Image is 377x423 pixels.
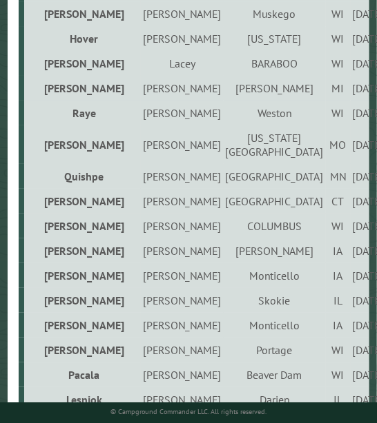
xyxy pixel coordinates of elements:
td: [PERSON_NAME] [24,313,141,338]
td: IL [326,288,351,313]
td: [PERSON_NAME] [141,387,223,412]
td: [PERSON_NAME] [224,238,326,263]
td: [PERSON_NAME] [141,313,223,338]
td: [PERSON_NAME] [141,263,223,288]
td: [PERSON_NAME] [24,76,141,101]
small: © Campground Commander LLC. All rights reserved. [110,408,267,417]
td: [GEOGRAPHIC_DATA] [224,189,326,214]
td: [PERSON_NAME] [141,338,223,362]
td: WI [326,338,351,362]
td: Lesniok [24,387,141,412]
td: Weston [224,101,326,125]
td: WI [326,362,351,387]
td: COLUMBUS [224,214,326,238]
td: [PERSON_NAME] [141,164,223,189]
td: [PERSON_NAME] [24,51,141,76]
td: [PERSON_NAME] [224,76,326,101]
td: WI [326,26,351,51]
td: [PERSON_NAME] [141,362,223,387]
td: [PERSON_NAME] [24,288,141,313]
td: [PERSON_NAME] [24,338,141,362]
td: WI [326,1,351,26]
td: IA [326,313,351,338]
td: Hover [24,26,141,51]
td: CT [326,189,351,214]
td: WI [326,101,351,125]
td: [PERSON_NAME] [141,76,223,101]
td: IA [326,238,351,263]
td: Raye [24,101,141,125]
td: [PERSON_NAME] [24,125,141,164]
td: IA [326,263,351,288]
td: [PERSON_NAME] [24,214,141,238]
td: [PERSON_NAME] [24,189,141,214]
td: [PERSON_NAME] [141,288,223,313]
td: Monticello [224,313,326,338]
td: Quishpe [24,164,141,189]
td: WI [326,51,351,76]
td: [GEOGRAPHIC_DATA] [224,164,326,189]
td: Skokie [224,288,326,313]
td: Beaver Dam [224,362,326,387]
td: Monticello [224,263,326,288]
td: Pacala [24,362,141,387]
td: [PERSON_NAME] [141,189,223,214]
td: [PERSON_NAME] [141,101,223,125]
td: [US_STATE][GEOGRAPHIC_DATA] [224,125,326,164]
td: MI [326,76,351,101]
td: [PERSON_NAME] [24,238,141,263]
td: [PERSON_NAME] [141,214,223,238]
td: Muskego [224,1,326,26]
td: Darien [224,387,326,412]
td: [PERSON_NAME] [141,1,223,26]
td: [PERSON_NAME] [141,125,223,164]
td: IL [326,387,351,412]
td: [PERSON_NAME] [141,238,223,263]
td: [PERSON_NAME] [24,263,141,288]
td: [PERSON_NAME] [24,1,141,26]
td: BARABOO [224,51,326,76]
td: Lacey [141,51,223,76]
td: [US_STATE] [224,26,326,51]
td: WI [326,214,351,238]
td: Portage [224,338,326,362]
td: [PERSON_NAME] [141,26,223,51]
td: MO [326,125,351,164]
td: MN [326,164,351,189]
